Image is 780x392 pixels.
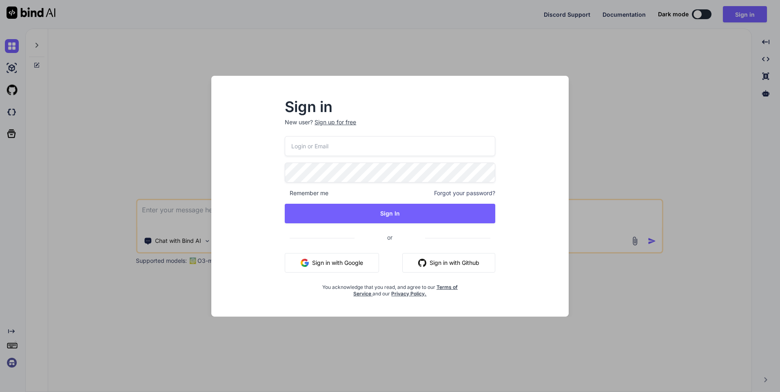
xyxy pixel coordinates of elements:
[434,189,495,197] span: Forgot your password?
[418,259,426,267] img: github
[391,291,426,297] a: Privacy Policy.
[285,136,495,156] input: Login or Email
[285,189,328,197] span: Remember me
[353,284,458,297] a: Terms of Service
[285,118,495,136] p: New user?
[402,253,495,273] button: Sign in with Github
[285,204,495,223] button: Sign In
[315,118,356,126] div: Sign up for free
[320,279,460,297] div: You acknowledge that you read, and agree to our and our
[285,253,379,273] button: Sign in with Google
[301,259,309,267] img: google
[355,227,425,247] span: or
[285,100,495,113] h2: Sign in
